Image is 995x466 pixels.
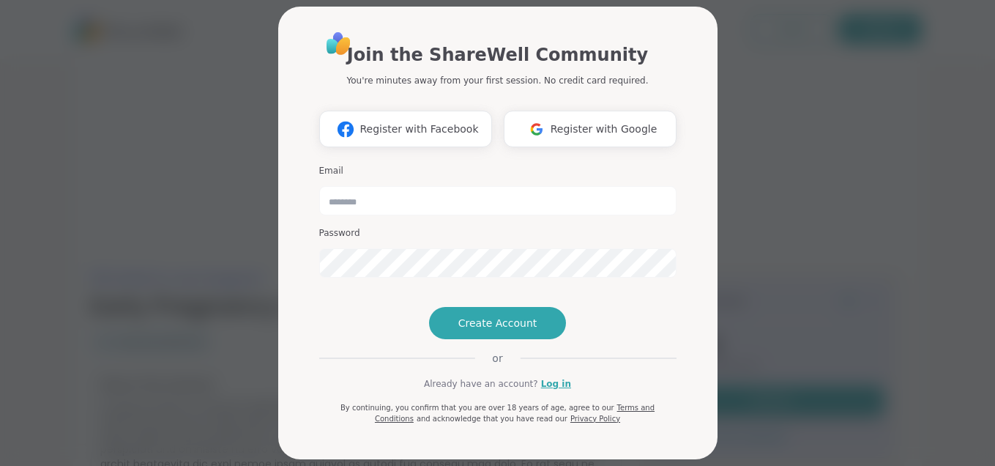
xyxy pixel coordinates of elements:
button: Create Account [429,307,567,339]
img: ShareWell Logomark [332,116,359,143]
a: Log in [541,377,571,391]
a: Privacy Policy [570,415,620,423]
span: By continuing, you confirm that you are over 18 years of age, agree to our [340,404,614,412]
h3: Email [319,165,677,177]
a: Terms and Conditions [375,404,655,423]
h1: Join the ShareWell Community [347,42,648,68]
img: ShareWell Logomark [523,116,551,143]
span: and acknowledge that you have read our [417,415,567,423]
span: Create Account [458,316,537,330]
span: or [474,351,520,366]
img: ShareWell Logo [322,27,355,60]
p: You're minutes away from your first session. No credit card required. [347,74,649,87]
span: Register with Google [551,122,657,137]
span: Register with Facebook [359,122,478,137]
span: Already have an account? [424,377,538,391]
button: Register with Facebook [319,111,492,147]
h3: Password [319,227,677,240]
button: Register with Google [504,111,677,147]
